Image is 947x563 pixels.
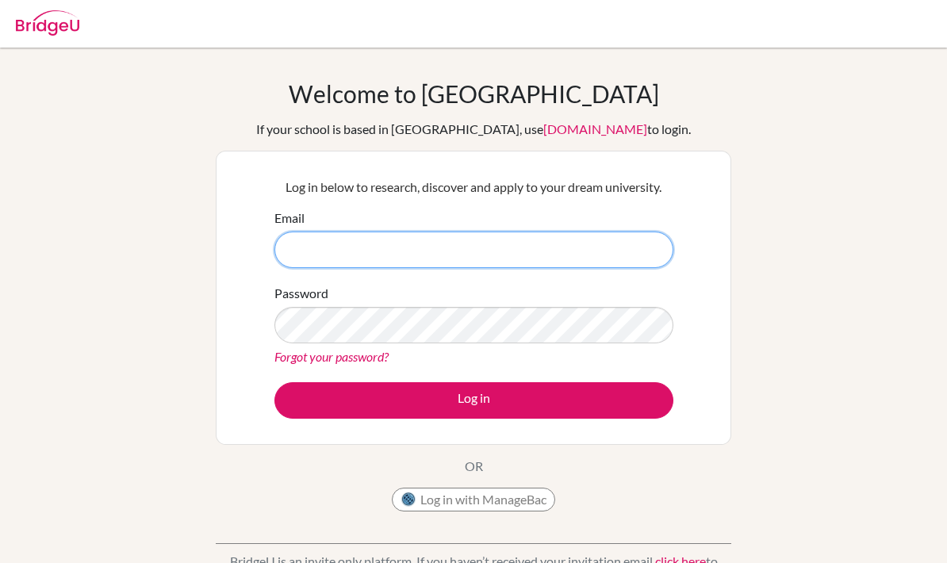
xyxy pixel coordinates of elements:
a: Forgot your password? [274,349,389,364]
img: Bridge-U [16,10,79,36]
label: Password [274,284,328,303]
p: OR [465,457,483,476]
div: If your school is based in [GEOGRAPHIC_DATA], use to login. [256,120,691,139]
button: Log in [274,382,673,419]
button: Log in with ManageBac [392,488,555,511]
label: Email [274,209,305,228]
p: Log in below to research, discover and apply to your dream university. [274,178,673,197]
a: [DOMAIN_NAME] [543,121,647,136]
h1: Welcome to [GEOGRAPHIC_DATA] [289,79,659,108]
